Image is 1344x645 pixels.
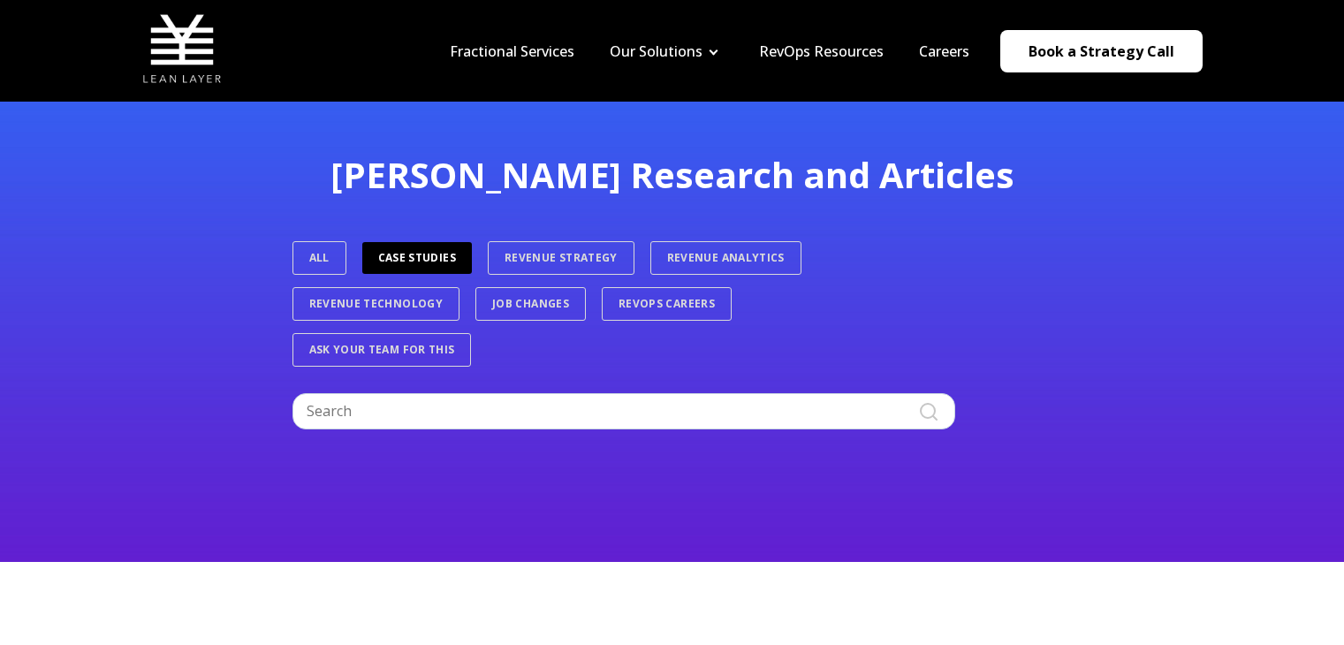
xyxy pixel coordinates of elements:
[475,287,586,321] a: Job Changes
[450,42,574,61] a: Fractional Services
[919,42,969,61] a: Careers
[330,150,1014,199] span: [PERSON_NAME] Research and Articles
[602,287,732,321] a: RevOps Careers
[292,393,955,429] input: Search
[432,42,987,61] div: Navigation Menu
[759,42,884,61] a: RevOps Resources
[292,333,472,367] a: Ask Your Team For This
[488,241,634,275] a: Revenue Strategy
[292,287,459,321] a: Revenue Technology
[650,241,801,275] a: Revenue Analytics
[610,42,702,61] a: Our Solutions
[362,242,472,274] a: Case Studies
[292,241,346,275] a: ALL
[1000,30,1203,72] a: Book a Strategy Call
